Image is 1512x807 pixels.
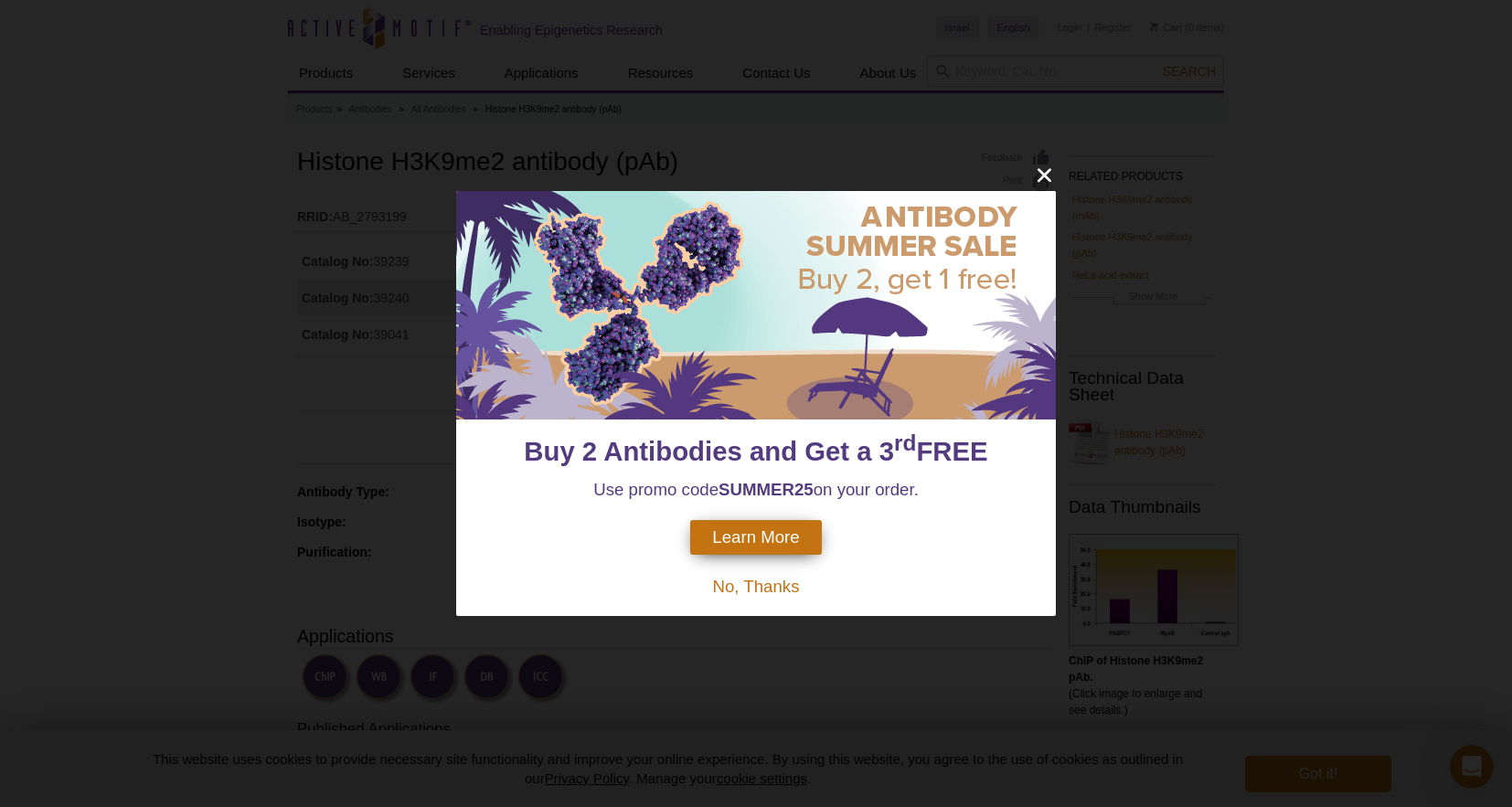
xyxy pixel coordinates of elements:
span: No, Thanks [712,577,799,596]
strong: SUMMER25 [719,480,814,499]
span: Use promo code on your order. [593,480,919,499]
sup: rd [894,431,916,456]
span: Learn More [712,527,799,547]
span: Buy 2 Antibodies and Get a 3 FREE [524,436,987,466]
button: close [1033,164,1056,186]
